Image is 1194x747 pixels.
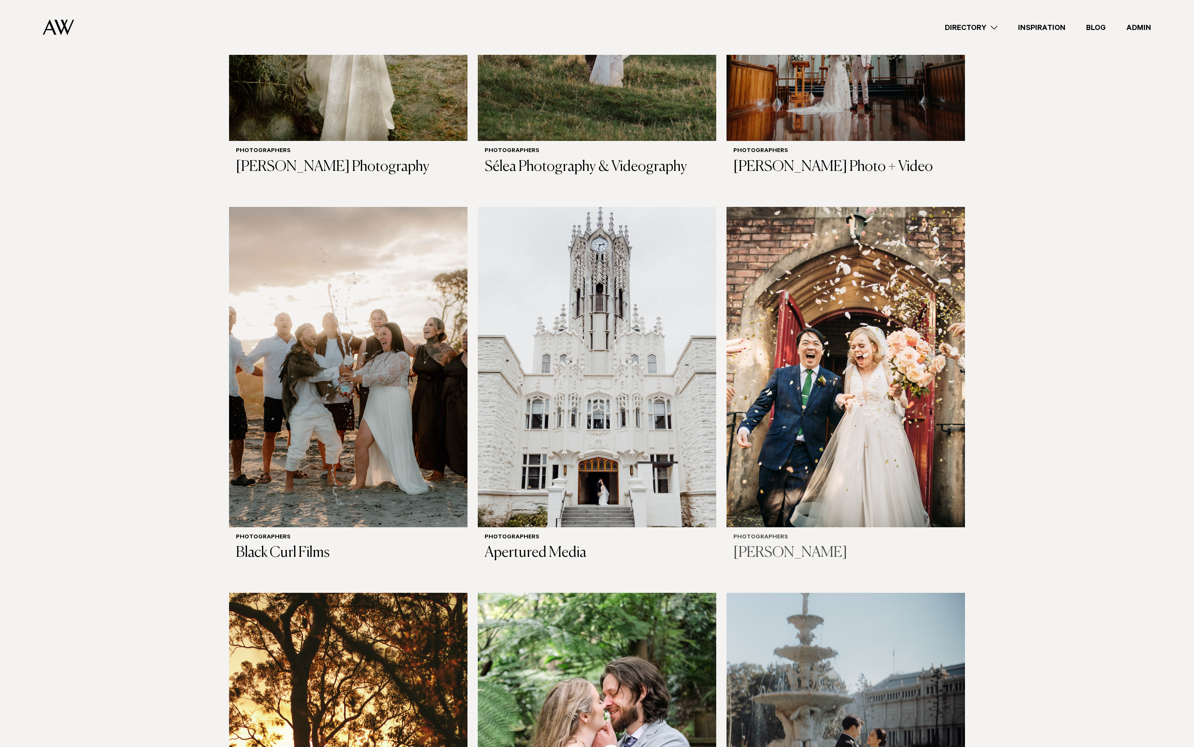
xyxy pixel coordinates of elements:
[478,207,716,569] a: Auckland Weddings Photographers | Apertured Media Photographers Apertured Media
[485,158,709,176] h3: Sélea Photography & Videography
[1008,22,1076,33] a: Inspiration
[935,22,1008,33] a: Directory
[727,207,965,527] img: Auckland Weddings Photographers | Zahn
[236,158,461,176] h3: [PERSON_NAME] Photography
[733,544,958,562] h3: [PERSON_NAME]
[485,544,709,562] h3: Apertured Media
[236,534,461,541] h6: Photographers
[485,148,709,155] h6: Photographers
[1076,22,1116,33] a: Blog
[1116,22,1161,33] a: Admin
[43,19,74,35] img: Auckland Weddings Logo
[485,534,709,541] h6: Photographers
[727,207,965,569] a: Auckland Weddings Photographers | Zahn Photographers [PERSON_NAME]
[236,544,461,562] h3: Black Curl Films
[236,148,461,155] h6: Photographers
[478,207,716,527] img: Auckland Weddings Photographers | Apertured Media
[733,158,958,176] h3: [PERSON_NAME] Photo + Video
[229,207,467,527] img: Auckland Weddings Photographers | Black Curl Films
[733,148,958,155] h6: Photographers
[229,207,467,569] a: Auckland Weddings Photographers | Black Curl Films Photographers Black Curl Films
[733,534,958,541] h6: Photographers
